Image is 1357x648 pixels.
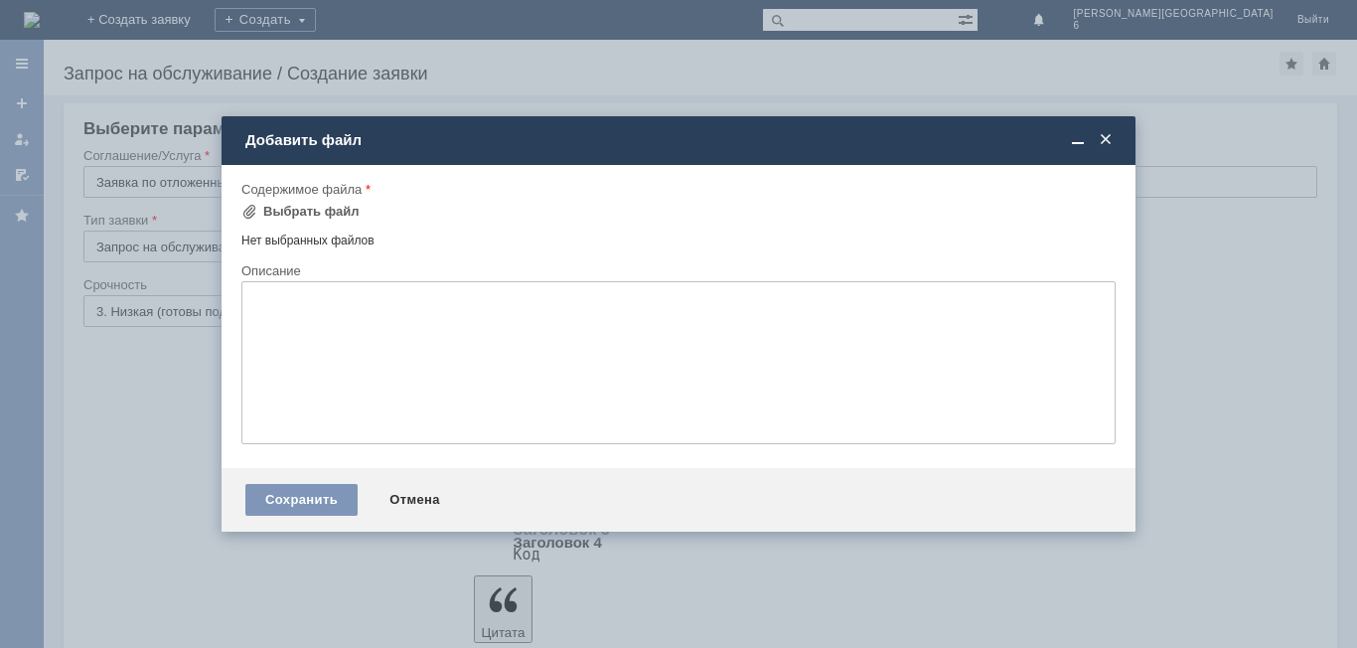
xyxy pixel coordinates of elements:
[241,226,1116,248] div: Нет выбранных файлов
[263,204,360,220] div: Выбрать файл
[241,183,1112,196] div: Содержимое файла
[1096,131,1116,149] span: Закрыть
[1068,131,1088,149] span: Свернуть (Ctrl + M)
[245,131,1116,149] div: Добавить файл
[241,264,1112,277] div: Описание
